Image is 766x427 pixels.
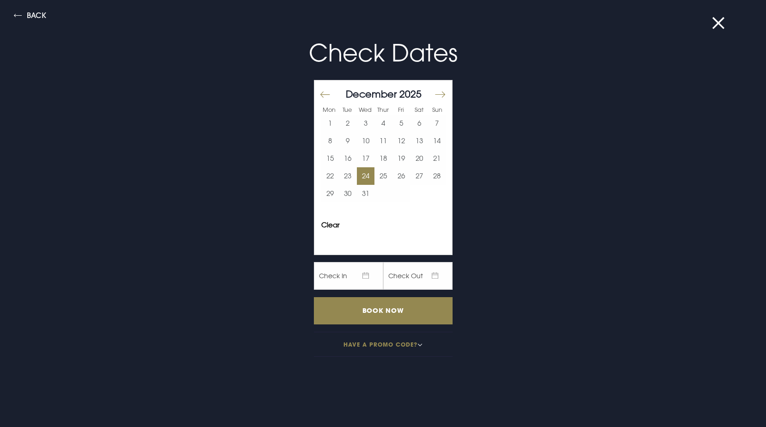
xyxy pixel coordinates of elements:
button: 18 [374,150,392,167]
td: Choose Wednesday, December 24, 2025 as your start date. [357,167,375,185]
button: 13 [410,132,428,150]
button: 14 [428,132,446,150]
button: Move backward to switch to the previous month. [319,85,331,104]
button: 23 [339,167,357,185]
button: 9 [339,132,357,150]
td: Choose Tuesday, December 2, 2025 as your start date. [339,115,357,132]
td: Choose Friday, December 26, 2025 as your start date. [392,167,411,185]
td: Choose Wednesday, December 3, 2025 as your start date. [357,115,375,132]
button: Have a promo code? [314,332,453,357]
span: Check In [314,262,383,290]
button: 7 [428,115,446,132]
td: Choose Saturday, December 6, 2025 as your start date. [410,115,428,132]
button: 29 [321,185,339,202]
button: 20 [410,150,428,167]
td: Choose Monday, December 29, 2025 as your start date. [321,185,339,202]
button: 5 [392,115,411,132]
button: 3 [357,115,375,132]
td: Choose Monday, December 1, 2025 as your start date. [321,115,339,132]
button: 1 [321,115,339,132]
td: Choose Thursday, December 25, 2025 as your start date. [374,167,392,185]
span: December [346,88,397,100]
td: Choose Wednesday, December 17, 2025 as your start date. [357,150,375,167]
td: Choose Tuesday, December 9, 2025 as your start date. [339,132,357,150]
td: Choose Monday, December 15, 2025 as your start date. [321,150,339,167]
button: 19 [392,150,411,167]
td: Choose Friday, December 5, 2025 as your start date. [392,115,411,132]
td: Choose Thursday, December 4, 2025 as your start date. [374,115,392,132]
button: 8 [321,132,339,150]
td: Choose Monday, December 8, 2025 as your start date. [321,132,339,150]
td: Choose Saturday, December 20, 2025 as your start date. [410,150,428,167]
td: Choose Tuesday, December 16, 2025 as your start date. [339,150,357,167]
td: Choose Wednesday, December 10, 2025 as your start date. [357,132,375,150]
td: Choose Sunday, December 7, 2025 as your start date. [428,115,446,132]
td: Choose Friday, December 19, 2025 as your start date. [392,150,411,167]
td: Choose Tuesday, December 23, 2025 as your start date. [339,167,357,185]
span: Check Out [383,262,453,290]
button: 24 [357,167,375,185]
td: Choose Sunday, December 21, 2025 as your start date. [428,150,446,167]
td: Choose Tuesday, December 30, 2025 as your start date. [339,185,357,202]
button: Clear [321,221,340,228]
button: 15 [321,150,339,167]
button: 4 [374,115,392,132]
button: 22 [321,167,339,185]
button: Move forward to switch to the next month. [434,85,445,104]
button: 11 [374,132,392,150]
span: 2025 [399,88,422,100]
td: Choose Friday, December 12, 2025 as your start date. [392,132,411,150]
td: Choose Saturday, December 13, 2025 as your start date. [410,132,428,150]
td: Choose Saturday, December 27, 2025 as your start date. [410,167,428,185]
button: 2 [339,115,357,132]
button: 6 [410,115,428,132]
button: 12 [392,132,411,150]
td: Choose Monday, December 22, 2025 as your start date. [321,167,339,185]
p: Check Dates [163,35,603,71]
button: 30 [339,185,357,202]
button: 31 [357,185,375,202]
button: 17 [357,150,375,167]
input: Book Now [314,297,453,324]
button: 25 [374,167,392,185]
button: Back [14,12,46,22]
td: Choose Thursday, December 11, 2025 as your start date. [374,132,392,150]
td: Choose Sunday, December 28, 2025 as your start date. [428,167,446,185]
button: 27 [410,167,428,185]
td: Choose Wednesday, December 31, 2025 as your start date. [357,185,375,202]
td: Choose Sunday, December 14, 2025 as your start date. [428,132,446,150]
button: 16 [339,150,357,167]
button: 10 [357,132,375,150]
td: Choose Thursday, December 18, 2025 as your start date. [374,150,392,167]
button: 26 [392,167,411,185]
button: 28 [428,167,446,185]
button: 21 [428,150,446,167]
